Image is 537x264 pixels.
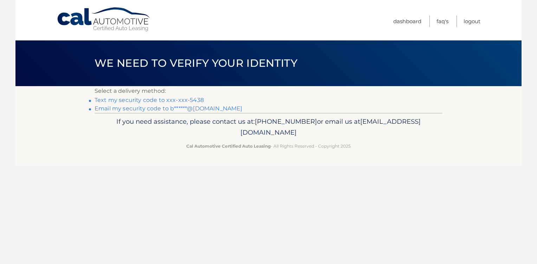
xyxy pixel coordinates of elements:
a: Cal Automotive [57,7,151,32]
p: - All Rights Reserved - Copyright 2025 [99,142,438,150]
a: Email my security code to b******@[DOMAIN_NAME] [95,105,242,112]
span: We need to verify your identity [95,57,297,70]
a: Logout [464,15,480,27]
p: If you need assistance, please contact us at: or email us at [99,116,438,139]
a: Dashboard [393,15,421,27]
span: [PHONE_NUMBER] [255,117,317,125]
p: Select a delivery method: [95,86,442,96]
a: Text my security code to xxx-xxx-5438 [95,97,204,103]
a: FAQ's [436,15,448,27]
strong: Cal Automotive Certified Auto Leasing [186,143,271,149]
